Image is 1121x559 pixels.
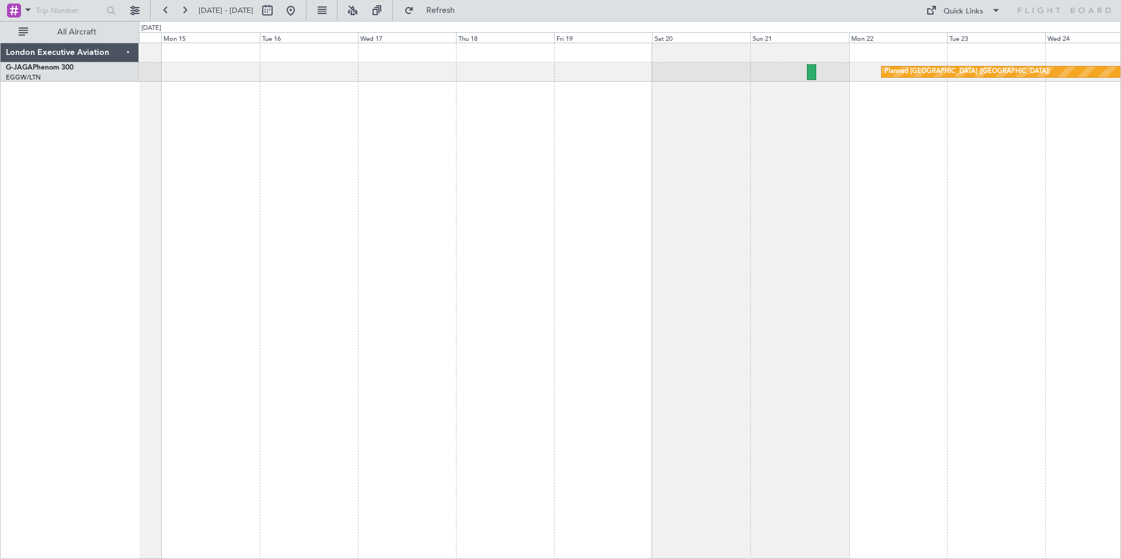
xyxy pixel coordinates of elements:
div: Mon 15 [161,32,259,43]
a: EGGW/LTN [6,73,41,82]
div: [DATE] [141,23,161,33]
span: All Aircraft [30,28,123,36]
div: Thu 18 [456,32,554,43]
div: Sun 21 [750,32,848,43]
div: Tue 23 [947,32,1045,43]
div: Mon 22 [849,32,947,43]
div: Fri 19 [554,32,652,43]
div: Planned [GEOGRAPHIC_DATA] ([GEOGRAPHIC_DATA]) [885,63,1050,81]
div: Wed 17 [358,32,456,43]
a: G-JAGAPhenom 300 [6,64,74,71]
button: Refresh [399,1,469,20]
span: G-JAGA [6,64,33,71]
input: Trip Number [36,2,103,19]
button: Quick Links [920,1,1007,20]
span: [DATE] - [DATE] [199,5,253,16]
button: All Aircraft [13,23,127,41]
span: Refresh [416,6,465,15]
div: Sat 20 [652,32,750,43]
div: Tue 16 [260,32,358,43]
div: Quick Links [944,6,983,18]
